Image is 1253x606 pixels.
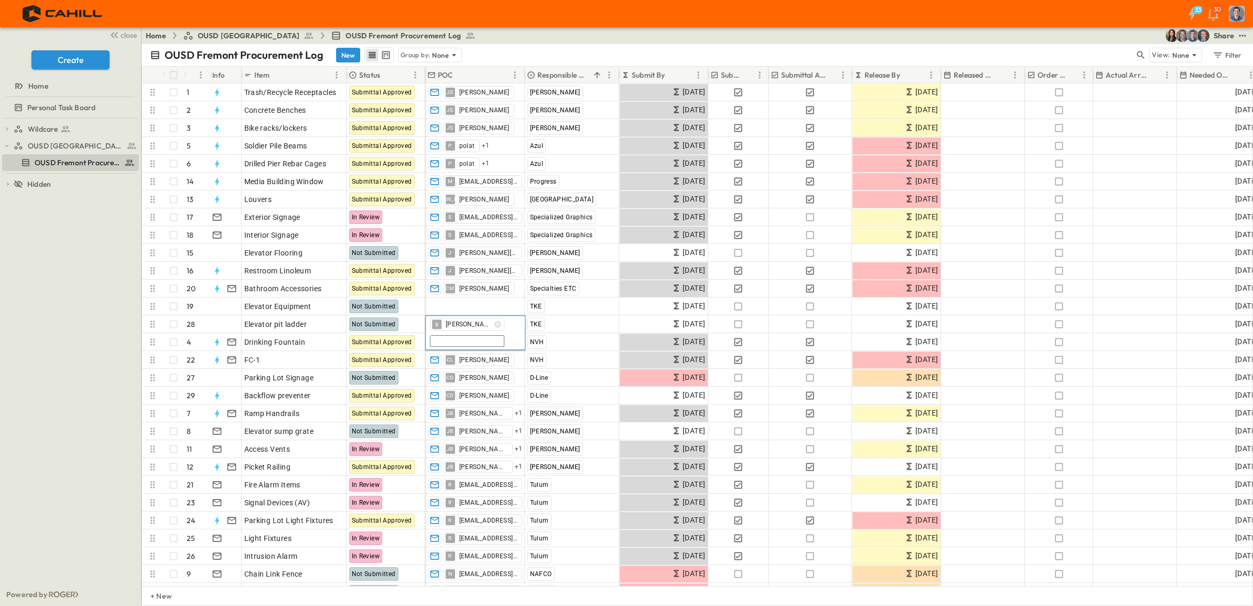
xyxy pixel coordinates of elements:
[530,321,542,328] span: TKE
[187,462,193,472] p: 12
[459,160,475,168] span: polat
[915,86,938,98] span: [DATE]
[1070,69,1081,81] button: Sort
[683,122,705,134] span: [DATE]
[459,231,517,239] span: [EMAIL_ADDRESS][DOMAIN_NAME]
[459,374,510,382] span: [PERSON_NAME]
[1078,69,1090,81] button: Menu
[915,496,938,508] span: [DATE]
[244,105,306,115] span: Concrete Benches
[530,196,594,203] span: [GEOGRAPHIC_DATA]
[915,264,938,277] span: [DATE]
[683,300,705,312] span: [DATE]
[954,70,995,80] p: Released Date
[352,303,396,310] span: Not Submitted
[515,426,523,437] span: + 1
[683,193,705,205] span: [DATE]
[352,107,412,114] span: Submittal Approved
[530,214,593,221] span: Specialized Graphics
[459,267,517,275] span: [PERSON_NAME][EMAIL_ADDRESS][DOMAIN_NAME]
[352,89,412,96] span: Submittal Approved
[2,100,137,115] a: Personal Task Board
[753,69,766,81] button: Menu
[244,301,311,312] span: Elevator Equipment
[187,176,193,187] p: 14
[915,443,938,455] span: [DATE]
[187,212,193,222] p: 17
[683,86,705,98] span: [DATE]
[459,213,517,221] span: [EMAIL_ADDRESS][DOMAIN_NAME]
[336,48,360,62] button: New
[447,127,453,128] span: JS
[28,141,124,151] span: OUSD [GEOGRAPHIC_DATA]
[13,3,114,25] img: 4f72bfc4efa7236828875bac24094a5ddb05241e32d018417354e964050affa1.png
[902,69,914,81] button: Sort
[187,230,193,240] p: 18
[530,428,580,435] span: [PERSON_NAME]
[530,374,548,381] span: D-Line
[35,157,120,168] span: OUSD Fremont Procurement Log
[1197,29,1209,42] img: Jared Salin (jsalin@cahill-sf.com)
[448,235,451,235] span: S
[244,408,300,419] span: Ramp Handrails
[447,359,453,360] span: CL
[187,426,191,437] p: 8
[1165,29,1178,42] img: Kim Bowen (kbowen@cahill-sf.com)
[244,158,327,169] span: Drilled Pier Rebar Cages
[667,69,679,81] button: Sort
[632,70,665,80] p: Submit By
[781,70,826,80] p: Submittal Approved?
[915,407,938,419] span: [DATE]
[27,179,51,189] span: Hidden
[1009,69,1021,81] button: Menu
[1038,70,1067,80] p: Order Confirmed?
[683,336,705,348] span: [DATE]
[183,30,315,41] a: OUSD [GEOGRAPHIC_DATA]
[244,248,303,258] span: Elevator Flooring
[683,211,705,223] span: [DATE]
[459,177,517,186] span: [EMAIL_ADDRESS][DOMAIN_NAME]
[2,137,139,154] div: OUSD [GEOGRAPHIC_DATA]test
[459,445,508,453] span: [PERSON_NAME]
[1214,5,1221,14] p: 30
[1212,49,1242,61] div: Filter
[1182,4,1203,23] button: 33
[448,252,451,253] span: J
[244,87,337,98] span: Trash/Recycle Receptacles
[683,425,705,437] span: [DATE]
[244,390,311,401] span: Backflow preventer
[244,194,272,205] span: Louvers
[244,497,310,508] span: Signal Devices (AV)
[187,87,189,98] p: 1
[352,428,396,435] span: Not Submitted
[915,122,938,134] span: [DATE]
[352,160,412,167] span: Submittal Approved
[915,336,938,348] span: [DATE]
[530,285,577,292] span: Specialties ETC
[187,373,195,383] p: 27
[187,497,195,508] p: 23
[683,282,705,294] span: [DATE]
[244,176,324,187] span: Media Building Window
[435,324,438,325] span: B
[244,337,306,347] span: Drinking Fountain
[330,69,343,81] button: Menu
[865,70,900,80] p: Release By
[446,377,454,378] span: CD
[352,445,380,453] span: In Review
[530,231,593,239] span: Specialized Graphics
[828,69,840,81] button: Sort
[530,303,542,310] span: TKE
[837,69,849,81] button: Menu
[537,70,589,80] p: Responsible Contractor
[683,318,705,330] span: [DATE]
[915,300,938,312] span: [DATE]
[915,282,938,294] span: [DATE]
[692,69,705,81] button: Menu
[352,267,412,274] span: Submittal Approved
[14,139,137,153] a: OUSD [GEOGRAPHIC_DATA]
[482,158,490,169] span: + 1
